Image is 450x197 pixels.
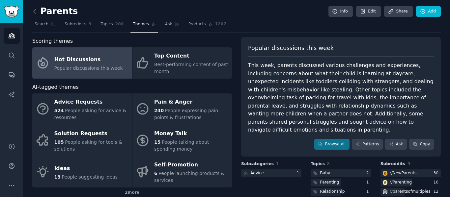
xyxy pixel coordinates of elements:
span: AI-tagged themes [32,83,79,91]
div: r/ NewParents [390,170,417,176]
a: Search [32,19,58,33]
a: Topics200 [98,19,126,33]
span: 8 [327,161,330,166]
span: 9 [408,161,410,166]
span: People talking about spending money [154,139,209,152]
span: People asking for tools & solutions [54,139,123,152]
span: Popular discussions this week [248,44,334,52]
a: Edit [356,6,381,17]
div: Baby [320,170,330,176]
span: Popular discussions this week [54,65,123,71]
a: Self-Promotion6People launching products & services [132,156,232,187]
div: Pain & Anger [154,97,229,108]
span: People asking for advice & resources [54,108,127,120]
div: Self-Promotion [154,160,229,170]
a: NewParentsr/NewParents30 [380,169,441,178]
div: Advice [250,170,264,176]
div: This week, parents discussed various challenges and experiences, including concerns about what th... [248,62,434,134]
div: 1 [366,180,371,185]
span: 13 [54,174,61,180]
div: 30 [433,170,441,176]
span: 15 [154,139,160,145]
span: Ask [165,21,172,27]
img: parentsofmultiples [383,189,387,194]
span: People expressing pain points & frustrations [154,108,218,120]
div: 12 [433,189,441,195]
span: 200 [115,21,124,27]
span: Themes [133,21,149,27]
a: Money Talk15People talking about spending money [132,125,232,156]
a: Top ContentBest-performing content of past month [132,47,232,79]
a: Add [416,6,441,17]
a: Advice1 [241,169,301,178]
div: Solution Requests [54,128,129,139]
span: People suggesting ideas [62,174,118,180]
h2: Parents [32,6,78,17]
a: Parentingr/Parenting16 [380,179,441,187]
span: Search [35,21,48,27]
a: Info [328,6,353,17]
div: Parenting [320,180,339,185]
a: Ideas13People suggesting ideas [32,156,132,187]
span: Subreddits [65,21,86,27]
a: Pain & Anger240People expressing pain points & frustrations [132,93,232,125]
a: Advice Requests524People asking for advice & resources [32,93,132,125]
span: 105 [54,139,64,145]
a: Hot DiscussionsPopular discussions this week [32,47,132,79]
span: 9 [89,21,92,27]
div: Top Content [154,51,229,62]
a: Products1207 [186,19,229,33]
a: Parenting1 [311,179,371,187]
img: GummySearch logo [4,6,19,17]
div: 1 [297,170,302,176]
a: Subreddits9 [62,19,94,33]
img: NewParents [383,171,387,176]
span: Topics [311,161,325,167]
span: 1 [276,161,279,166]
a: Solution Requests105People asking for tools & solutions [32,125,132,156]
a: Ask [385,139,407,150]
a: Browse all [314,139,350,150]
span: Subreddits [380,161,406,167]
div: r/ parentsofmultiples [390,189,431,195]
span: Scoring themes [32,37,73,45]
div: 16 [433,180,441,185]
span: Best-performing content of past month [154,62,228,74]
div: 2 [366,170,371,176]
span: Products [188,21,206,27]
a: Relationship1 [311,188,371,196]
div: Relationship [320,189,345,195]
span: 6 [154,171,157,176]
div: Ideas [54,163,118,174]
span: Topics [100,21,113,27]
a: Baby2 [311,169,371,178]
img: Parenting [383,180,387,185]
span: Subcategories [241,161,274,167]
div: 1 [366,189,371,195]
span: 1207 [215,21,226,27]
div: Advice Requests [54,97,129,108]
a: Share [384,6,412,17]
div: Hot Discussions [54,54,123,65]
div: r/ Parenting [390,180,412,185]
a: parentsofmultiplesr/parentsofmultiples12 [380,188,441,196]
span: 240 [154,108,164,113]
a: Ask [163,19,182,33]
span: 524 [54,108,64,113]
a: Patterns [352,139,383,150]
button: Copy [409,139,434,150]
span: People launching products & services [154,171,225,183]
div: Money Talk [154,128,229,139]
a: Themes [130,19,158,33]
